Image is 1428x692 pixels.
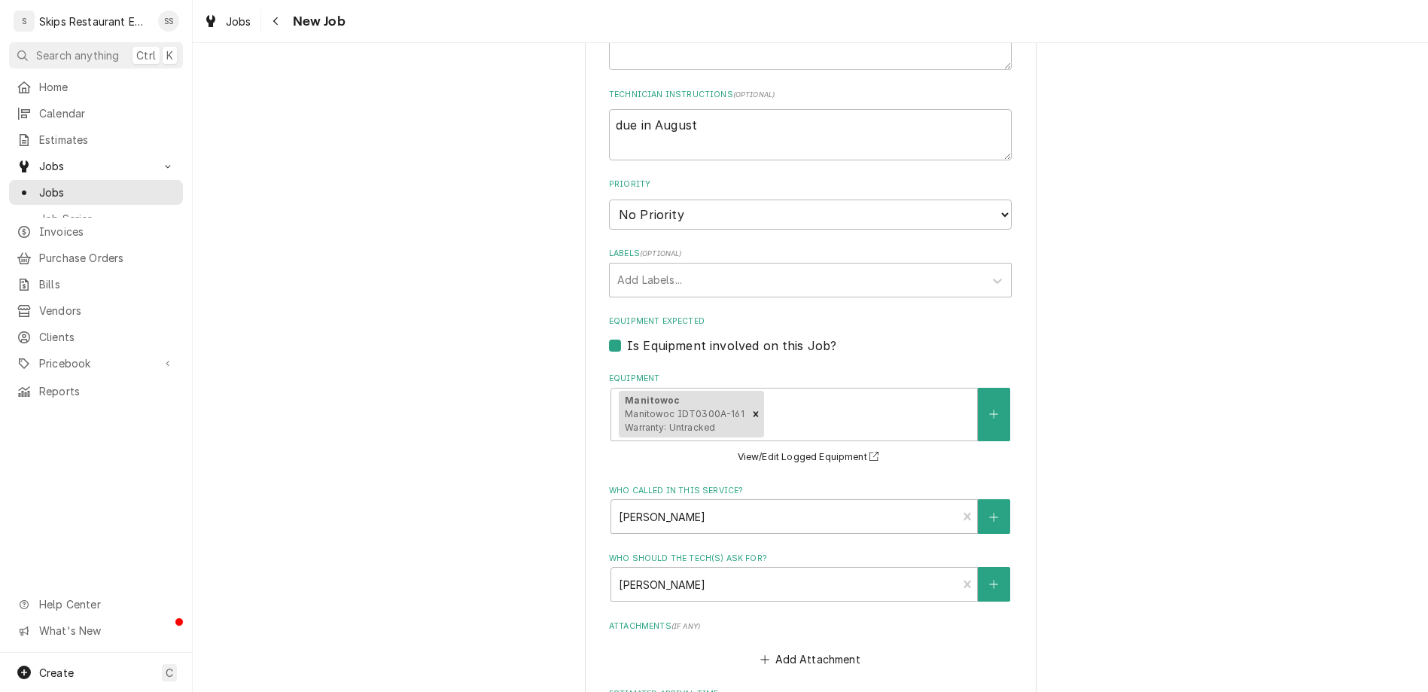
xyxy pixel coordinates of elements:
[989,579,998,590] svg: Create New Contact
[9,180,183,205] a: Jobs
[14,11,35,32] div: Skips Restaurant Equipment's Avatar
[9,245,183,270] a: Purchase Orders
[288,11,346,32] span: New Job
[978,567,1009,602] button: Create New Contact
[609,373,1012,385] label: Equipment
[627,337,836,355] label: Is Equipment involved on this Job?
[39,303,175,319] span: Vendors
[609,178,1012,229] div: Priority
[9,127,183,152] a: Estimates
[39,158,153,174] span: Jobs
[609,178,1012,191] label: Priority
[609,620,1012,670] div: Attachments
[609,248,1012,297] div: Labels
[9,298,183,323] a: Vendors
[609,19,1012,70] textarea: Ice Machine Cleaning, flush lines and change filter.
[733,90,775,99] span: ( optional )
[9,219,183,244] a: Invoices
[226,14,251,29] span: Jobs
[39,211,175,227] span: Job Series
[158,11,179,32] div: Shan Skipper's Avatar
[39,79,175,95] span: Home
[39,276,175,292] span: Bills
[39,105,175,121] span: Calendar
[36,47,119,63] span: Search anything
[609,248,1012,260] label: Labels
[9,272,183,297] a: Bills
[39,666,74,679] span: Create
[166,665,173,681] span: C
[609,620,1012,633] label: Attachments
[9,75,183,99] a: Home
[609,89,1012,160] div: Technician Instructions
[609,553,1012,565] label: Who should the tech(s) ask for?
[735,448,886,467] button: View/Edit Logged Equipment
[166,47,173,63] span: K
[39,623,174,639] span: What's New
[264,9,288,33] button: Navigate back
[9,42,183,69] button: Search anythingCtrlK
[978,388,1009,441] button: Create New Equipment
[640,249,682,258] span: ( optional )
[39,596,174,612] span: Help Center
[9,379,183,404] a: Reports
[609,485,1012,497] label: Who called in this service?
[625,408,744,433] span: Manitowoc IDT0300A-161 Warranty: Untracked
[39,14,150,29] div: Skips Restaurant Equipment
[39,250,175,266] span: Purchase Orders
[9,101,183,126] a: Calendar
[39,355,153,371] span: Pricebook
[989,512,998,523] svg: Create New Contact
[989,409,998,419] svg: Create New Equipment
[609,89,1012,101] label: Technician Instructions
[197,9,257,34] a: Jobs
[9,618,183,643] a: Go to What's New
[9,351,183,376] a: Go to Pricebook
[609,316,1012,328] label: Equipment Expected
[747,391,764,437] div: Remove [object Object]
[671,622,700,630] span: ( if any )
[39,184,175,200] span: Jobs
[9,206,183,231] a: Job Series
[609,316,1012,354] div: Equipment Expected
[9,592,183,617] a: Go to Help Center
[758,649,863,670] button: Add Attachment
[9,154,183,178] a: Go to Jobs
[14,11,35,32] div: S
[978,499,1009,534] button: Create New Contact
[39,224,175,239] span: Invoices
[9,325,183,349] a: Clients
[136,47,156,63] span: Ctrl
[609,553,1012,602] div: Who should the tech(s) ask for?
[609,485,1012,534] div: Who called in this service?
[625,395,680,406] strong: Manitowoc
[609,373,1012,466] div: Equipment
[39,329,175,345] span: Clients
[39,383,175,399] span: Reports
[39,132,175,148] span: Estimates
[609,109,1012,160] textarea: due in August
[158,11,179,32] div: SS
